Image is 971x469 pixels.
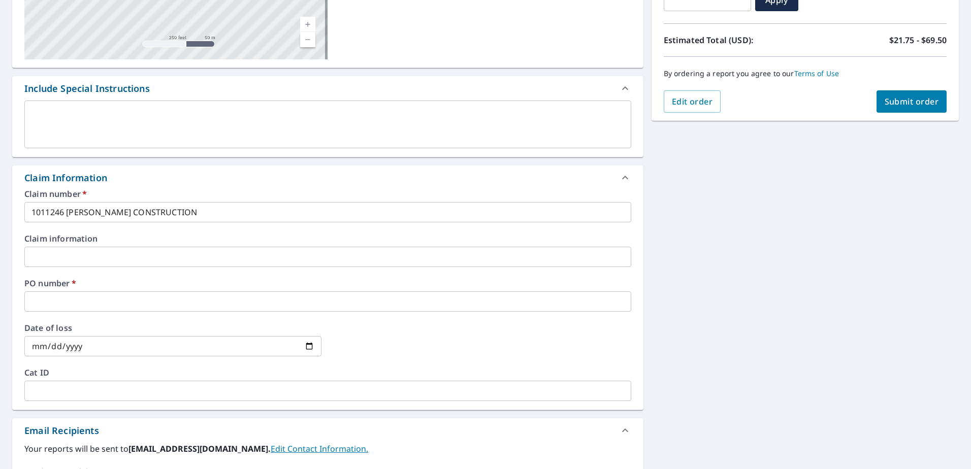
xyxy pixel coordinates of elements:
b: [EMAIL_ADDRESS][DOMAIN_NAME]. [128,443,271,454]
label: PO number [24,279,631,287]
div: Email Recipients [12,418,643,443]
a: EditContactInfo [271,443,368,454]
span: Submit order [885,96,939,107]
label: Claim number [24,190,631,198]
div: Include Special Instructions [12,76,643,100]
div: Claim Information [24,171,107,185]
div: Email Recipients [24,424,99,438]
button: Submit order [877,90,947,113]
label: Cat ID [24,368,631,377]
div: Include Special Instructions [24,82,150,95]
span: Edit order [672,96,713,107]
button: Edit order [664,90,721,113]
label: Your reports will be sent to [24,443,631,455]
a: Current Level 17, Zoom Out [300,32,315,47]
div: Claim Information [12,165,643,190]
label: Claim information [24,234,631,243]
a: Current Level 17, Zoom In [300,17,315,32]
a: Terms of Use [794,69,839,78]
p: $21.75 - $69.50 [889,34,947,46]
label: Date of loss [24,324,321,332]
p: By ordering a report you agree to our [664,69,947,78]
p: Estimated Total (USD): [664,34,805,46]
